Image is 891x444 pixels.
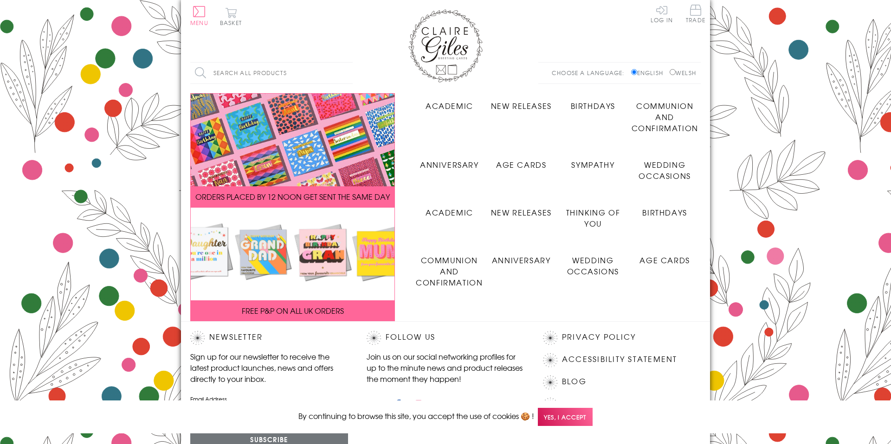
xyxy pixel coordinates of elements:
p: Sign up for our newsletter to receive the latest product launches, news and offers directly to yo... [190,351,348,384]
a: Blog [562,375,587,388]
span: FREE P&P ON ALL UK ORDERS [242,305,344,316]
p: Join us on our social networking profiles for up to the minute news and product releases the mome... [367,351,524,384]
a: Contact Us [562,398,619,410]
input: English [631,69,637,75]
a: Birthdays [557,93,629,111]
p: Choose a language: [552,69,629,77]
label: Email Address [190,395,348,403]
a: Wedding Occasions [629,152,701,181]
a: Accessibility Statement [562,353,678,366]
span: Anniversary [420,159,479,170]
button: Basket [218,7,244,25]
span: Anniversary [492,254,551,266]
span: New Releases [491,207,552,218]
span: New Releases [491,100,552,111]
span: Trade [686,5,705,23]
a: New Releases [485,93,557,111]
span: Yes, I accept [538,408,593,426]
span: Communion and Confirmation [632,100,698,133]
a: New Releases [485,200,557,218]
a: Anniversary [485,247,557,266]
a: Log In [651,5,673,23]
span: ORDERS PLACED BY 12 NOON GET SENT THE SAME DAY [195,191,390,202]
input: Search [343,63,353,83]
a: Communion and Confirmation [629,93,701,133]
a: Sympathy [557,152,629,170]
a: Birthdays [629,200,701,218]
span: Sympathy [571,159,614,170]
label: Welsh [670,69,696,77]
input: Search all products [190,63,353,83]
span: Wedding Occasions [639,159,691,181]
span: Academic [426,207,473,218]
span: Birthdays [571,100,615,111]
span: Wedding Occasions [567,254,619,277]
span: Thinking of You [566,207,620,229]
a: Thinking of You [557,200,629,229]
a: Trade [686,5,705,25]
a: Wedding Occasions [557,247,629,277]
a: Academic [413,200,485,218]
a: Academic [413,93,485,111]
span: Age Cards [639,254,690,266]
input: Welsh [670,69,676,75]
span: Communion and Confirmation [416,254,483,288]
span: Birthdays [642,207,687,218]
label: English [631,69,668,77]
h2: Follow Us [367,331,524,345]
button: Menu [190,6,208,25]
span: Age Cards [496,159,546,170]
span: Menu [190,19,208,27]
a: Age Cards [629,247,701,266]
a: Communion and Confirmation [413,247,485,288]
h2: Newsletter [190,331,348,345]
img: Claire Giles Greetings Cards [408,9,483,82]
span: Academic [426,100,473,111]
a: Age Cards [485,152,557,170]
a: Anniversary [413,152,485,170]
a: Privacy Policy [562,331,636,343]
